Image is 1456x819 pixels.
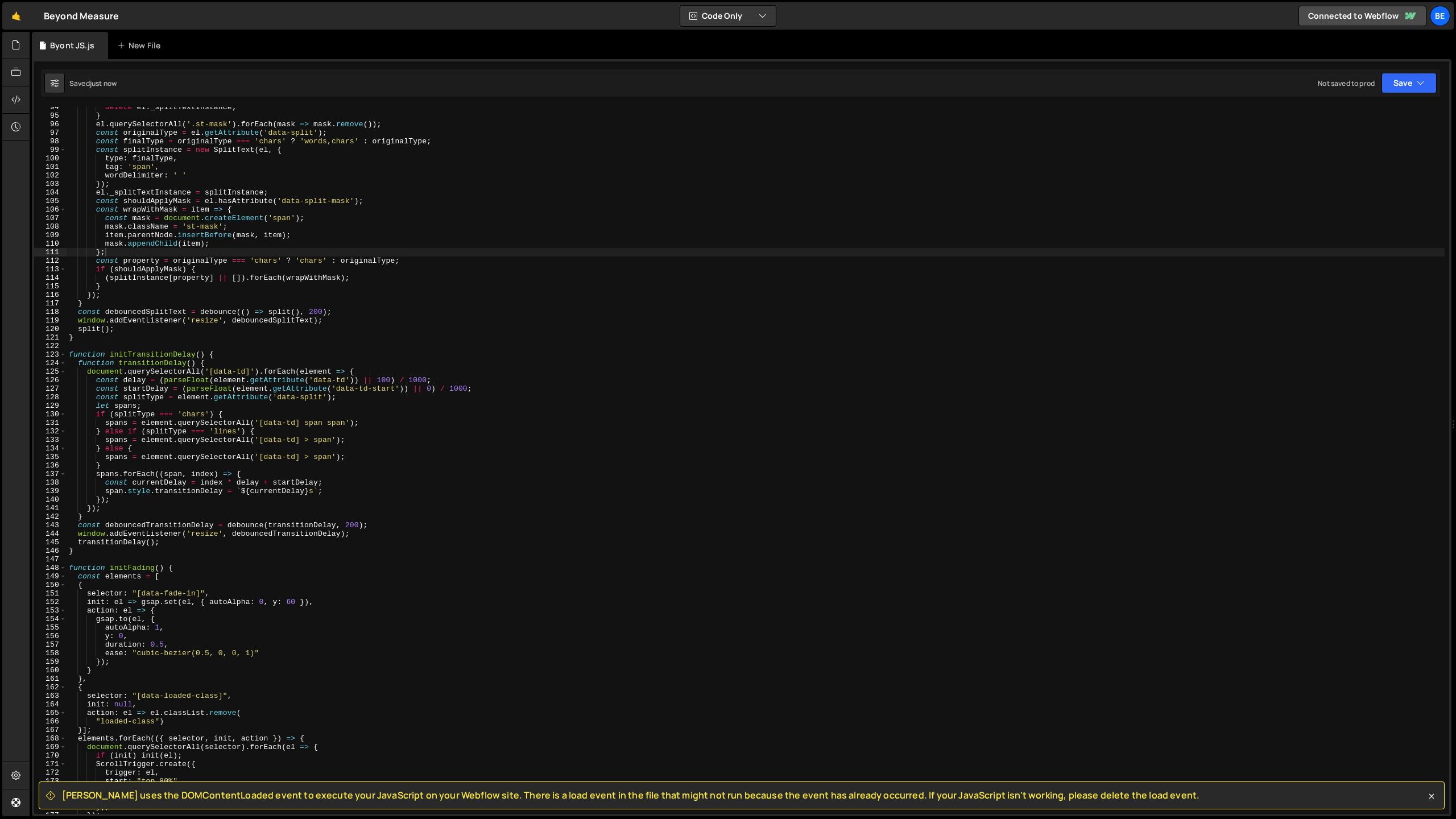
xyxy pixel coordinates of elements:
[34,205,67,214] div: 106
[2,2,30,30] a: 🤙
[34,683,67,692] div: 162
[34,692,67,700] div: 163
[34,222,67,231] div: 108
[50,40,94,51] div: Byont JS.js
[34,103,67,111] div: 94
[34,589,67,598] div: 151
[34,333,67,342] div: 121
[34,350,67,359] div: 123
[44,9,119,23] div: Beyond Measure
[34,649,67,657] div: 158
[1430,6,1450,26] a: Be
[34,623,67,632] div: 155
[34,444,67,453] div: 134
[34,274,67,282] div: 114
[34,214,67,222] div: 107
[1298,6,1426,26] a: Connected to Webflow
[117,40,165,51] div: New File
[34,606,67,615] div: 153
[34,342,67,350] div: 122
[34,675,67,683] div: 161
[34,188,67,197] div: 104
[34,461,67,470] div: 136
[34,751,67,760] div: 170
[34,282,67,291] div: 115
[34,666,67,675] div: 160
[34,487,67,495] div: 139
[62,789,1199,801] span: [PERSON_NAME] uses the DOMContentLoaded event to execute your JavaScript on your Webflow site. Th...
[34,632,67,640] div: 156
[34,803,67,811] div: 176
[34,427,67,436] div: 132
[34,564,67,572] div: 148
[34,547,67,555] div: 146
[34,598,67,606] div: 152
[34,111,67,120] div: 95
[34,163,67,171] div: 101
[34,572,67,581] div: 149
[34,419,67,427] div: 131
[34,785,67,794] div: 174
[34,180,67,188] div: 103
[69,78,117,88] div: Saved
[90,78,117,88] div: just now
[34,504,67,512] div: 141
[34,538,67,547] div: 145
[34,734,67,743] div: 168
[34,453,67,461] div: 135
[34,470,67,478] div: 137
[34,640,67,649] div: 157
[34,530,67,538] div: 144
[34,308,67,316] div: 118
[34,265,67,274] div: 113
[34,299,67,308] div: 117
[34,146,67,154] div: 99
[34,512,67,521] div: 142
[34,316,67,325] div: 119
[34,367,67,376] div: 125
[34,325,67,333] div: 120
[34,726,67,734] div: 167
[34,376,67,384] div: 126
[34,171,67,180] div: 102
[34,700,67,709] div: 164
[1381,73,1437,93] button: Save
[34,777,67,785] div: 173
[34,410,67,419] div: 130
[34,495,67,504] div: 140
[34,521,67,530] div: 143
[34,581,67,589] div: 150
[34,154,67,163] div: 100
[34,709,67,717] div: 165
[34,436,67,444] div: 133
[34,743,67,751] div: 169
[34,239,67,248] div: 110
[34,359,67,367] div: 124
[34,129,67,137] div: 97
[34,760,67,768] div: 171
[34,257,67,265] div: 112
[34,120,67,129] div: 96
[34,393,67,402] div: 128
[34,717,67,726] div: 166
[34,248,67,257] div: 111
[34,657,67,666] div: 159
[34,137,67,146] div: 98
[680,6,776,26] button: Code Only
[34,794,67,803] div: 175
[34,291,67,299] div: 116
[34,384,67,393] div: 127
[34,402,67,410] div: 129
[34,478,67,487] div: 138
[34,197,67,205] div: 105
[1318,78,1375,88] div: Not saved to prod
[34,768,67,777] div: 172
[34,615,67,623] div: 154
[34,555,67,564] div: 147
[34,231,67,239] div: 109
